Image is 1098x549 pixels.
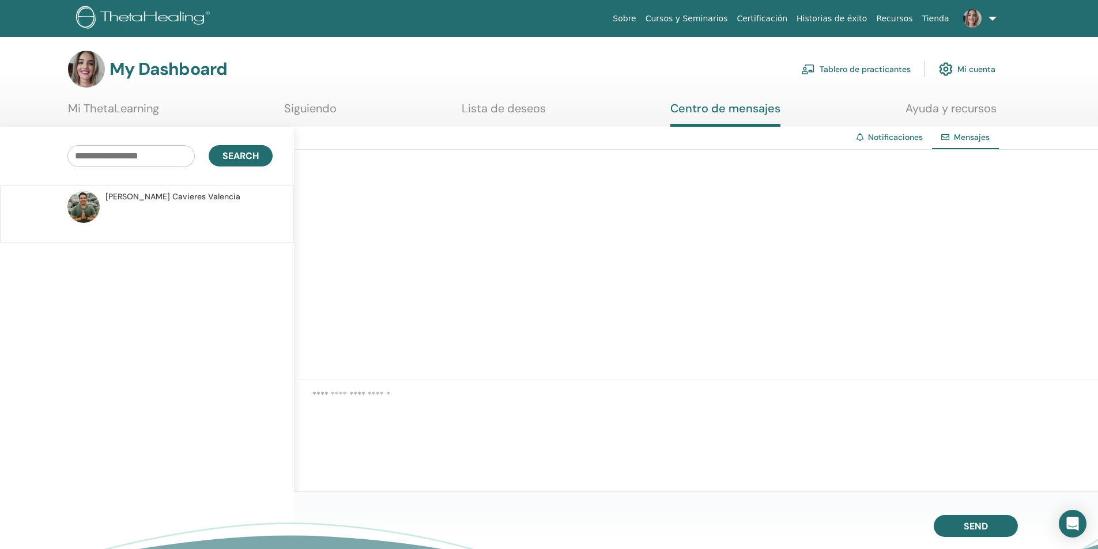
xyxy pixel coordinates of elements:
img: default.jpg [963,9,982,28]
h3: My Dashboard [110,59,227,79]
a: Cursos y Seminarios [641,8,733,29]
a: Tablero de practicantes [801,56,911,82]
span: Search [222,150,259,162]
a: Tienda [918,8,954,29]
img: chalkboard-teacher.svg [801,64,815,74]
a: Recursos [871,8,917,29]
a: Siguiendo [284,101,337,124]
span: Mensajes [954,132,990,142]
img: default.jpg [67,191,100,223]
a: Certificación [732,8,792,29]
img: default.jpg [68,51,105,88]
button: Send [934,515,1018,537]
a: Ayuda y recursos [905,101,997,124]
a: Lista de deseos [462,101,546,124]
a: Notificaciones [868,132,923,142]
a: Historias de éxito [792,8,871,29]
img: cog.svg [939,59,953,79]
a: Mi cuenta [939,56,995,82]
button: Search [209,145,273,166]
a: Mi ThetaLearning [68,101,159,124]
span: [PERSON_NAME] Cavieres Valencia [105,191,240,203]
img: logo.png [76,6,214,32]
span: Send [964,520,988,532]
div: Open Intercom Messenger [1059,510,1086,537]
a: Centro de mensajes [670,101,780,127]
a: Sobre [608,8,640,29]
